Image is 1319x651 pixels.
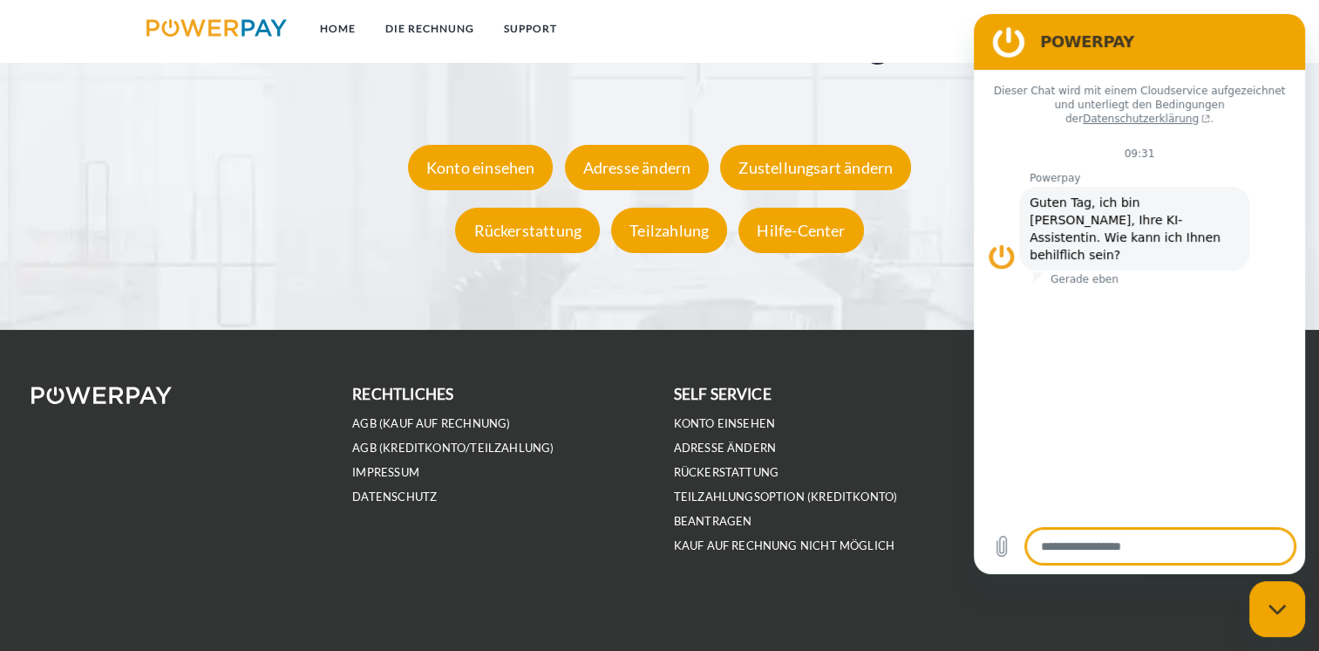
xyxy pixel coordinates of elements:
[974,14,1305,574] iframe: Messaging-Fenster
[352,490,437,504] a: DATENSCHUTZ
[352,441,554,456] a: AGB (Kreditkonto/Teilzahlung)
[31,387,172,404] img: logo-powerpay-white.svg
[674,490,898,529] a: Teilzahlungsoption (KREDITKONTO) beantragen
[674,416,776,431] a: Konto einsehen
[371,13,489,45] a: DIE RECHNUNG
[607,221,731,240] a: Teilzahlung
[489,13,572,45] a: SUPPORT
[408,145,554,190] div: Konto einsehen
[352,416,510,431] a: AGB (Kauf auf Rechnung)
[738,208,863,253] div: Hilfe-Center
[146,19,287,37] img: logo-powerpay.svg
[720,145,911,190] div: Zustellungsart ändern
[352,465,419,480] a: IMPRESSUM
[611,208,727,253] div: Teilzahlung
[565,145,710,190] div: Adresse ändern
[561,158,714,177] a: Adresse ändern
[674,441,777,456] a: Adresse ändern
[1083,13,1137,45] a: agb
[674,538,895,553] a: Kauf auf Rechnung nicht möglich
[451,221,604,240] a: Rückerstattung
[716,158,915,177] a: Zustellungsart ändern
[352,385,453,403] b: rechtliches
[404,158,558,177] a: Konto einsehen
[674,465,779,480] a: Rückerstattung
[1249,581,1305,637] iframe: Schaltfläche zum Öffnen des Messaging-Fensters; Konversation läuft
[674,385,772,403] b: self service
[455,208,600,253] div: Rückerstattung
[734,221,867,240] a: Hilfe-Center
[305,13,371,45] a: Home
